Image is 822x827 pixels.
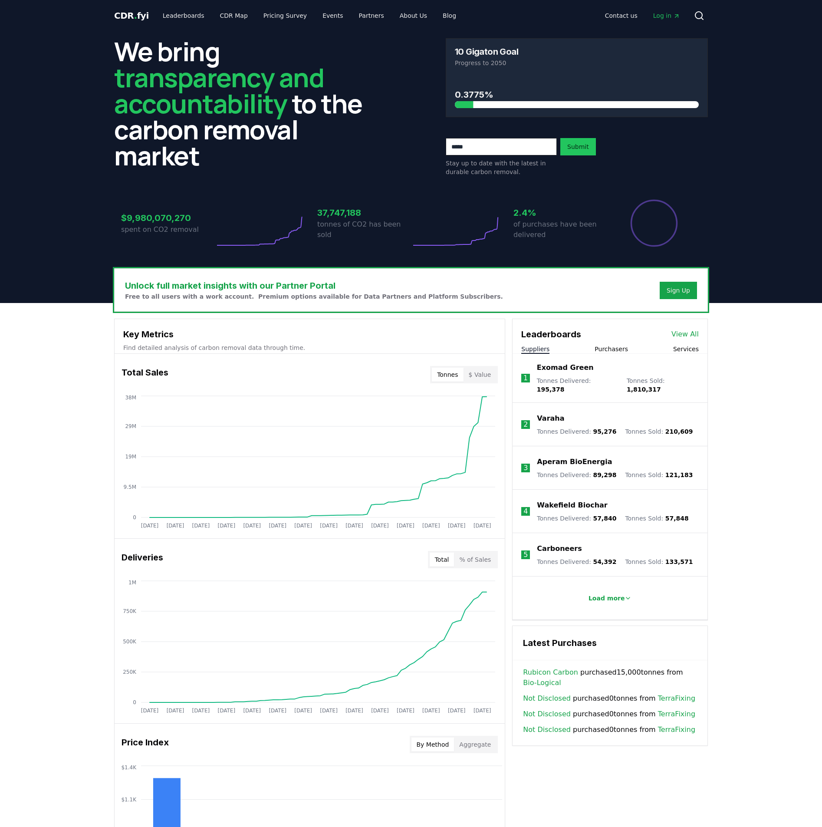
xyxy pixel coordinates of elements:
p: 4 [523,506,528,517]
h2: We bring to the carbon removal market [114,38,376,168]
p: Tonnes Sold : [625,557,693,566]
tspan: [DATE] [141,708,159,714]
h3: $9,980,070,270 [121,211,215,224]
a: Events [316,8,350,23]
h3: Total Sales [122,366,168,383]
a: Log in [646,8,687,23]
button: Submit [560,138,596,155]
tspan: [DATE] [269,523,286,529]
a: Varaha [537,413,564,424]
a: Leaderboards [156,8,211,23]
span: purchased 0 tonnes from [523,709,695,719]
tspan: 250K [123,669,137,675]
tspan: [DATE] [448,708,466,714]
button: % of Sales [454,553,496,567]
button: By Method [411,738,454,751]
tspan: [DATE] [422,708,440,714]
span: purchased 0 tonnes from [523,725,695,735]
span: 195,378 [537,386,565,393]
a: CDR Map [213,8,255,23]
nav: Main [598,8,687,23]
h3: Price Index [122,736,169,753]
a: Contact us [598,8,644,23]
span: 210,609 [665,428,693,435]
h3: Key Metrics [123,328,496,341]
h3: 0.3775% [455,88,699,101]
a: Wakefield Biochar [537,500,607,511]
p: Tonnes Sold : [625,514,688,523]
tspan: [DATE] [345,708,363,714]
tspan: $1.4K [121,764,137,771]
h3: 2.4% [513,206,607,219]
span: 95,276 [593,428,616,435]
a: Not Disclosed [523,693,571,704]
span: 89,298 [593,471,616,478]
h3: Unlock full market insights with our Partner Portal [125,279,503,292]
a: Rubicon Carbon [523,667,578,678]
tspan: [DATE] [243,708,261,714]
span: 133,571 [665,558,693,565]
button: $ Value [464,368,496,382]
p: Tonnes Sold : [625,427,693,436]
p: Load more [589,594,625,603]
tspan: 0 [133,514,136,521]
p: Tonnes Sold : [625,471,693,479]
button: Tonnes [432,368,463,382]
a: Pricing Survey [256,8,314,23]
p: Tonnes Delivered : [537,557,616,566]
tspan: [DATE] [294,708,312,714]
span: purchased 15,000 tonnes from [523,667,697,688]
h3: 10 Gigaton Goal [455,47,518,56]
p: Progress to 2050 [455,59,699,67]
tspan: $1.1K [121,797,137,803]
a: View All [671,329,699,339]
p: tonnes of CO2 has been sold [317,219,411,240]
tspan: 38M [125,395,136,401]
p: Aperam BioEnergia [537,457,612,467]
span: 57,848 [665,515,689,522]
p: Tonnes Delivered : [537,514,616,523]
span: transparency and accountability [114,59,324,121]
h3: 37,747,188 [317,206,411,219]
p: of purchases have been delivered [513,219,607,240]
p: 5 [523,550,528,560]
button: Purchasers [595,345,628,353]
tspan: [DATE] [192,708,210,714]
tspan: [DATE] [473,708,491,714]
p: 1 [523,373,528,383]
a: Carboneers [537,544,582,554]
tspan: [DATE] [218,708,236,714]
tspan: [DATE] [422,523,440,529]
tspan: [DATE] [243,523,261,529]
a: TerraFixing [658,725,695,735]
p: Tonnes Delivered : [537,376,618,394]
div: Percentage of sales delivered [630,199,678,247]
tspan: [DATE] [269,708,286,714]
p: Tonnes Delivered : [537,471,616,479]
span: Log in [653,11,680,20]
button: Services [673,345,699,353]
a: Sign Up [667,286,690,295]
tspan: [DATE] [294,523,312,529]
tspan: [DATE] [397,708,414,714]
tspan: 1M [128,580,136,586]
tspan: 500K [123,639,137,645]
tspan: [DATE] [192,523,210,529]
h3: Latest Purchases [523,636,697,649]
tspan: 750K [123,608,137,614]
button: Aggregate [454,738,496,751]
a: Bio-Logical [523,678,561,688]
tspan: [DATE] [371,708,389,714]
a: Exomad Green [537,362,594,373]
p: Free to all users with a work account. Premium options available for Data Partners and Platform S... [125,292,503,301]
tspan: [DATE] [320,708,338,714]
span: 57,840 [593,515,616,522]
span: CDR fyi [114,10,149,21]
p: Stay up to date with the latest in durable carbon removal. [446,159,557,176]
button: Load more [582,590,639,607]
span: . [134,10,137,21]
